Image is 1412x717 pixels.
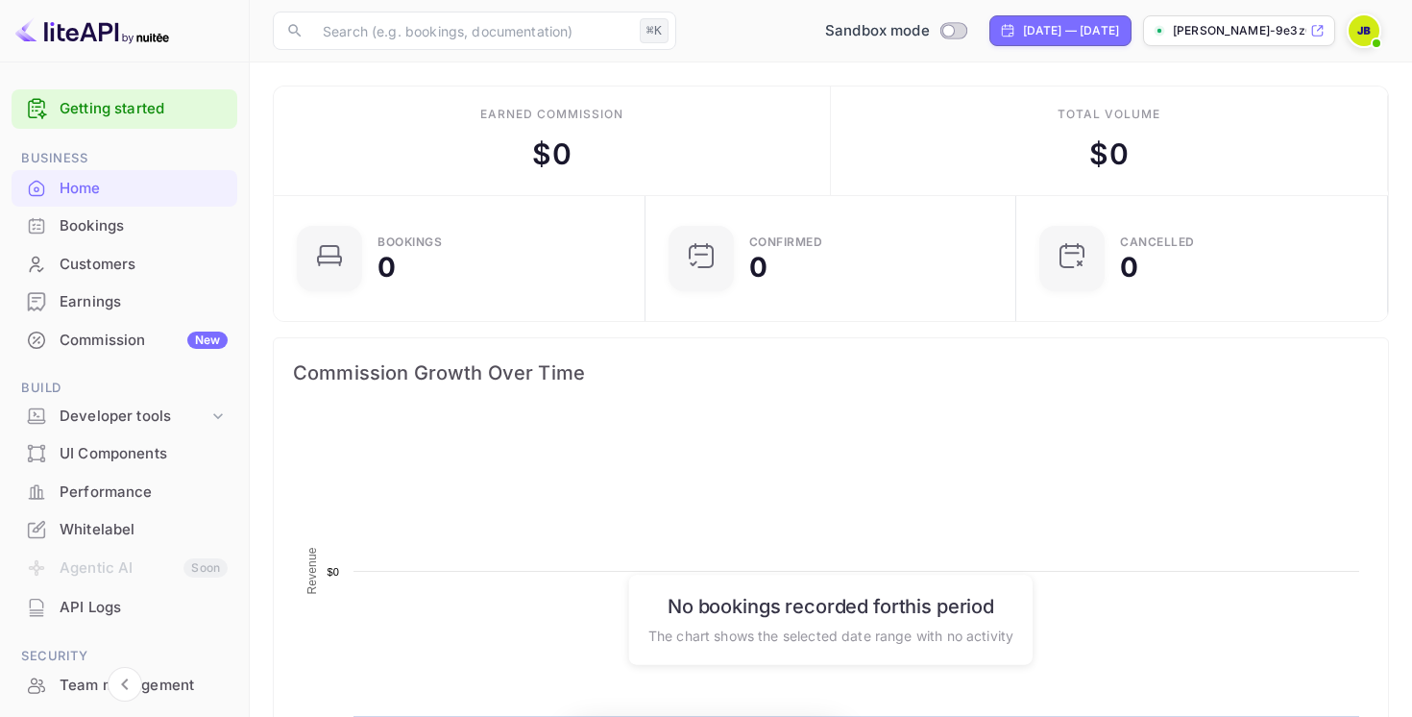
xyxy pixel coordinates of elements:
[12,170,237,206] a: Home
[60,330,228,352] div: Commission
[12,246,237,284] div: Customers
[60,597,228,619] div: API Logs
[1120,236,1195,248] div: CANCELLED
[817,20,974,42] div: Switch to Production mode
[749,254,767,281] div: 0
[1120,254,1138,281] div: 0
[648,625,1013,645] p: The chart shows the selected date range with no activity
[1023,22,1119,39] div: [DATE] — [DATE]
[60,519,228,541] div: Whitelabel
[12,89,237,129] div: Getting started
[15,15,169,46] img: LiteAPI logo
[311,12,632,50] input: Search (e.g. bookings, documentation)
[327,566,339,578] text: $0
[1089,133,1128,176] div: $ 0
[12,208,237,243] a: Bookings
[12,322,237,358] a: CommissionNew
[12,667,237,703] a: Team management
[12,148,237,169] span: Business
[60,254,228,276] div: Customers
[12,284,237,321] div: Earnings
[60,443,228,465] div: UI Components
[12,474,237,511] div: Performance
[12,322,237,359] div: CommissionNew
[12,474,237,509] a: Performance
[12,435,237,473] div: UI Components
[532,133,571,176] div: $ 0
[108,667,142,702] button: Collapse navigation
[12,589,237,625] a: API Logs
[749,236,823,248] div: Confirmed
[12,284,237,319] a: Earnings
[12,170,237,208] div: Home
[60,98,228,120] a: Getting started
[12,646,237,667] span: Security
[60,406,208,428] div: Developer tools
[60,482,228,504] div: Performance
[12,511,237,547] a: Whitelabel
[648,594,1013,617] h6: No bookings recorded for this period
[60,215,228,237] div: Bookings
[12,667,237,705] div: Team management
[377,236,442,248] div: Bookings
[60,291,228,313] div: Earnings
[1058,106,1160,123] div: Total volume
[12,246,237,282] a: Customers
[825,20,930,42] span: Sandbox mode
[60,178,228,200] div: Home
[187,332,228,349] div: New
[293,358,1369,388] span: Commission Growth Over Time
[12,208,237,245] div: Bookings
[480,106,622,123] div: Earned commission
[305,547,319,594] text: Revenue
[12,378,237,399] span: Build
[12,589,237,627] div: API Logs
[1349,15,1379,46] img: Jeff Bai
[1173,22,1306,39] p: [PERSON_NAME]-9e3z0.nuitee....
[60,675,228,697] div: Team management
[377,254,396,281] div: 0
[12,400,237,433] div: Developer tools
[640,18,669,43] div: ⌘K
[12,511,237,549] div: Whitelabel
[12,435,237,471] a: UI Components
